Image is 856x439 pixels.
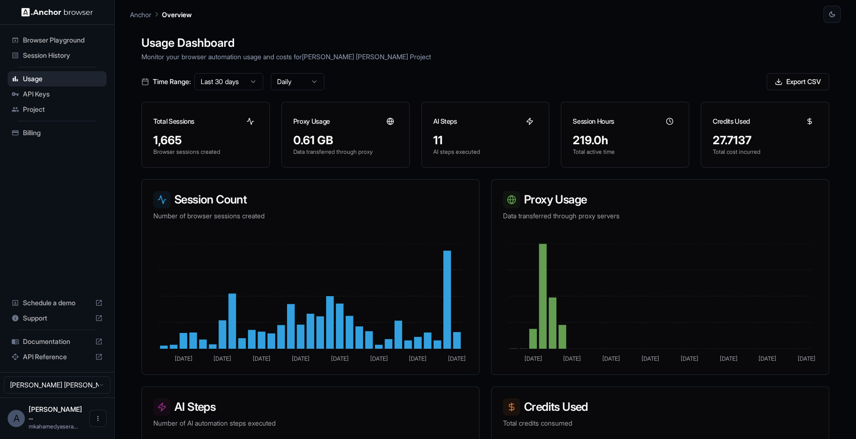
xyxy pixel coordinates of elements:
p: Total cost incurred [713,148,817,156]
p: Total active time [573,148,677,156]
tspan: [DATE] [563,355,581,362]
div: 27.7137 [713,133,817,148]
nav: breadcrumb [130,9,192,20]
div: 0.61 GB [293,133,398,148]
div: Schedule a demo [8,295,107,311]
h3: Credits Used [503,398,817,416]
p: Number of AI automation steps executed [153,418,468,428]
p: Data transferred through proxy servers [503,211,817,221]
span: Browser Playground [23,35,103,45]
p: Number of browser sessions created [153,211,468,221]
p: Browser sessions created [153,148,258,156]
tspan: [DATE] [253,355,270,362]
span: Documentation [23,337,91,346]
span: Usage [23,74,103,84]
span: Billing [23,128,103,138]
p: Anchor [130,10,151,20]
h3: AI Steps [433,117,457,126]
div: API Keys [8,86,107,102]
tspan: [DATE] [681,355,698,362]
h3: Proxy Usage [503,191,817,208]
tspan: [DATE] [409,355,427,362]
span: Support [23,313,91,323]
div: 11 [433,133,538,148]
button: Export CSV [767,73,829,90]
div: Support [8,311,107,326]
div: A [8,410,25,427]
tspan: [DATE] [524,355,542,362]
div: 219.0h [573,133,677,148]
tspan: [DATE] [175,355,193,362]
div: Documentation [8,334,107,349]
div: Billing [8,125,107,140]
div: API Reference [8,349,107,364]
span: API Reference [23,352,91,362]
tspan: [DATE] [370,355,388,362]
tspan: [DATE] [720,355,738,362]
h1: Usage Dashboard [141,34,829,52]
span: Ahamed Yaser Arafath MK [29,405,82,421]
p: AI steps executed [433,148,538,156]
tspan: [DATE] [331,355,349,362]
span: Schedule a demo [23,298,91,308]
h3: Session Hours [573,117,614,126]
img: Anchor Logo [21,8,93,17]
tspan: [DATE] [759,355,776,362]
h3: Proxy Usage [293,117,330,126]
span: Project [23,105,103,114]
tspan: [DATE] [448,355,466,362]
div: Project [8,102,107,117]
tspan: [DATE] [642,355,659,362]
p: Overview [162,10,192,20]
span: API Keys [23,89,103,99]
h3: Credits Used [713,117,750,126]
h3: Session Count [153,191,468,208]
div: 1,665 [153,133,258,148]
span: mkahamedyaserarafath@gmail.com [29,423,78,430]
div: Browser Playground [8,32,107,48]
p: Monitor your browser automation usage and costs for [PERSON_NAME] [PERSON_NAME] Project [141,52,829,62]
span: Session History [23,51,103,60]
tspan: [DATE] [214,355,231,362]
div: Usage [8,71,107,86]
p: Total credits consumed [503,418,817,428]
h3: AI Steps [153,398,468,416]
tspan: [DATE] [798,355,815,362]
h3: Total Sessions [153,117,194,126]
button: Open menu [89,410,107,427]
div: Session History [8,48,107,63]
span: Time Range: [153,77,191,86]
tspan: [DATE] [602,355,620,362]
tspan: [DATE] [292,355,310,362]
p: Data transferred through proxy [293,148,398,156]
